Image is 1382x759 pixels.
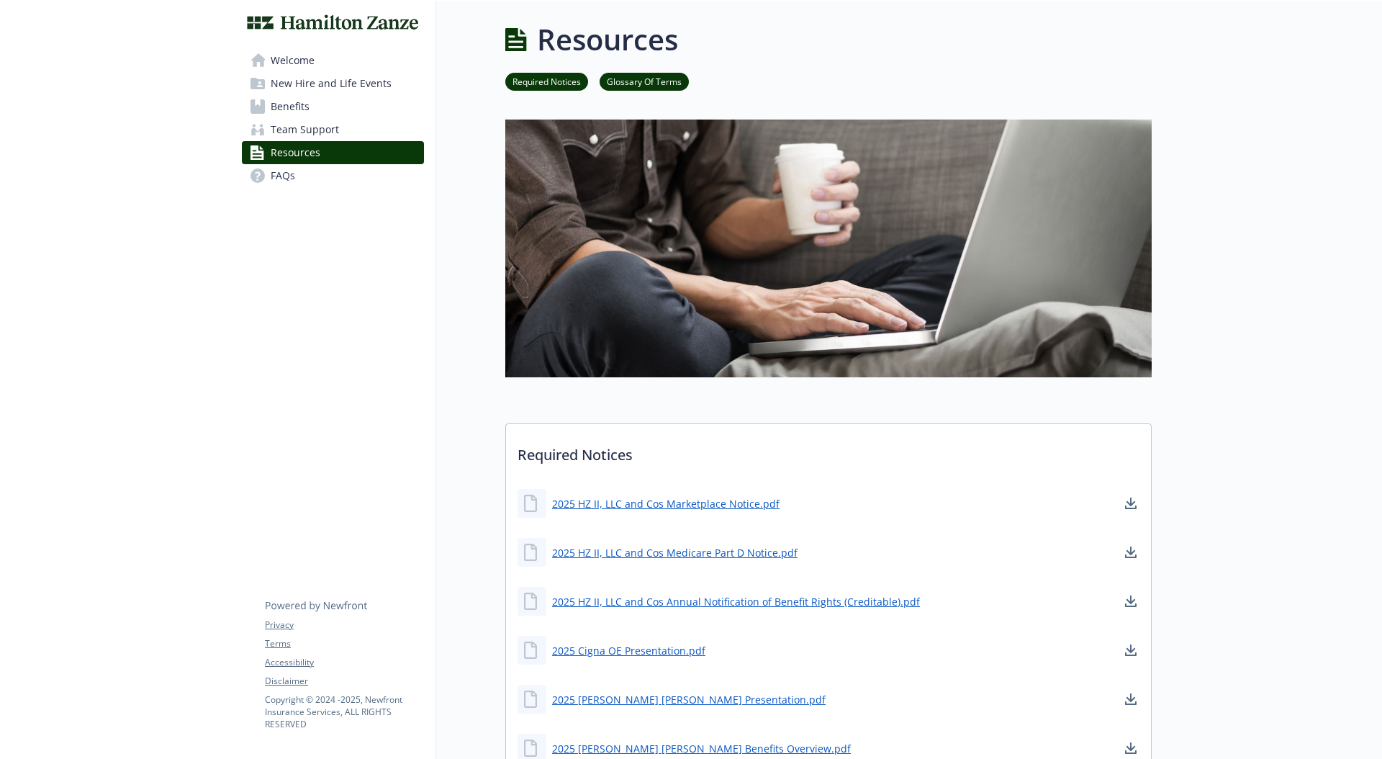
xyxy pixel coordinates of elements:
[505,74,588,88] a: Required Notices
[552,692,826,707] a: 2025 [PERSON_NAME] [PERSON_NAME] Presentation.pdf
[1122,691,1139,708] a: download document
[271,49,315,72] span: Welcome
[242,141,424,164] a: Resources
[271,141,320,164] span: Resources
[265,656,423,669] a: Accessibility
[271,164,295,187] span: FAQs
[1122,593,1139,610] a: download document
[242,95,424,118] a: Benefits
[1122,740,1139,757] a: download document
[600,74,689,88] a: Glossary Of Terms
[265,675,423,688] a: Disclaimer
[552,594,920,609] a: 2025 HZ II, LLC and Cos Annual Notification of Benefit Rights (Creditable).pdf
[1122,544,1139,561] a: download document
[265,619,423,632] a: Privacy
[242,72,424,95] a: New Hire and Life Events
[1122,495,1139,512] a: download document
[242,118,424,141] a: Team Support
[552,741,851,756] a: 2025 [PERSON_NAME] [PERSON_NAME] Benefits Overview.pdf
[1122,642,1139,659] a: download document
[552,496,780,511] a: 2025 HZ II, LLC and Cos Marketplace Notice.pdf
[505,120,1152,377] img: resources page banner
[242,164,424,187] a: FAQs
[552,643,705,658] a: 2025 Cigna OE Presentation.pdf
[265,637,423,650] a: Terms
[537,18,678,61] h1: Resources
[265,693,423,730] p: Copyright © 2024 - 2025 , Newfront Insurance Services, ALL RIGHTS RESERVED
[242,49,424,72] a: Welcome
[506,424,1151,477] p: Required Notices
[552,545,798,560] a: 2025 HZ II, LLC and Cos Medicare Part D Notice.pdf
[271,72,392,95] span: New Hire and Life Events
[271,95,310,118] span: Benefits
[271,118,339,141] span: Team Support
